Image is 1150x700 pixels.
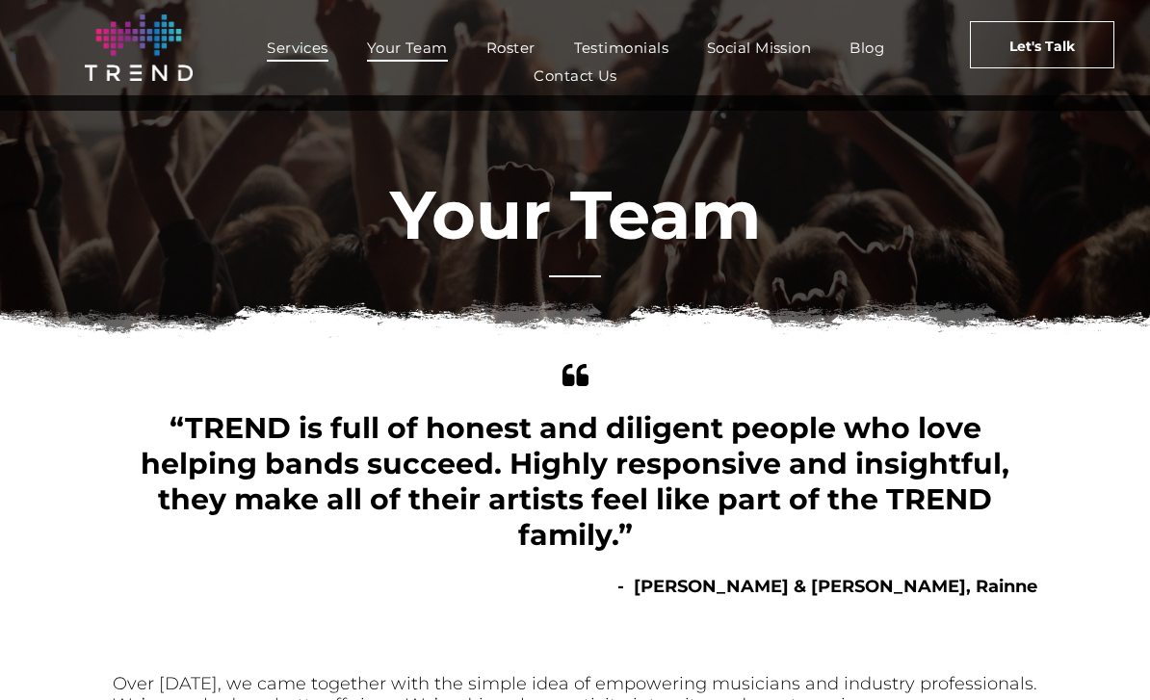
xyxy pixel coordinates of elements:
[348,34,467,62] a: Your Team
[830,34,903,62] a: Blog
[1054,608,1150,700] iframe: Chat Widget
[267,34,328,62] span: Services
[1009,22,1075,70] span: Let's Talk
[970,21,1114,68] a: Let's Talk
[85,14,193,81] img: logo
[514,62,637,90] a: Contact Us
[467,34,555,62] a: Roster
[617,576,1037,597] b: - [PERSON_NAME] & [PERSON_NAME], Rainne
[555,34,688,62] a: Testimonials
[390,173,761,256] font: Your Team
[248,34,348,62] a: Services
[141,410,1009,553] span: “TREND is full of honest and diligent people who love helping bands succeed. Highly responsive an...
[688,34,830,62] a: Social Mission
